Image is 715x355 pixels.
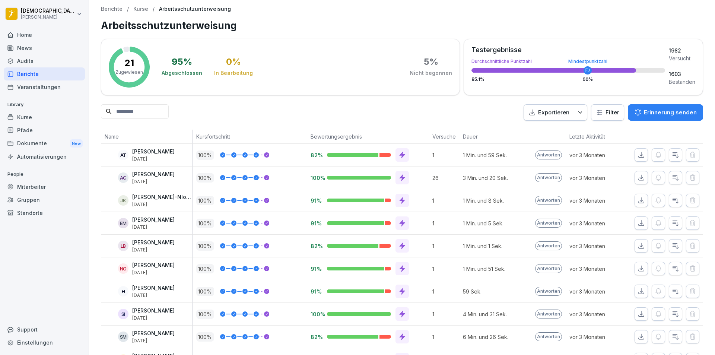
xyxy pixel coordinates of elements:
[463,133,493,140] p: Dauer
[591,105,624,121] button: Filter
[644,108,697,117] p: Erinnerung senden
[669,78,695,86] div: Bestanden
[569,197,623,205] p: vor 3 Monaten
[196,241,214,251] p: 100 %
[311,133,425,140] p: Bewertungsergebnis
[582,77,593,82] div: 60 %
[105,133,188,140] p: Name
[4,180,85,193] a: Mitarbeiter
[4,80,85,93] div: Veranstaltungen
[118,150,128,160] div: AT
[196,133,303,140] p: Kursfortschritt
[4,41,85,54] a: News
[4,336,85,349] div: Einstellungen
[311,311,321,318] p: 100%
[569,174,623,182] p: vor 3 Monaten
[4,193,85,206] a: Gruppen
[538,108,569,117] p: Exportieren
[132,262,175,269] p: [PERSON_NAME]
[132,247,175,253] p: [DATE]
[118,286,128,297] div: H
[471,77,665,82] div: 85.1 %
[132,217,175,223] p: [PERSON_NAME]
[4,99,85,111] p: Library
[196,332,214,342] p: 100 %
[196,150,214,160] p: 100 %
[311,220,321,227] p: 91%
[669,70,695,78] div: 1603
[463,288,497,295] p: 59 Sek.
[463,151,507,159] p: 1 Min. und 59 Sek.
[4,124,85,137] a: Pfade
[132,194,192,200] p: [PERSON_NAME]-Nloga
[311,265,321,272] p: 91%
[432,242,459,250] p: 1
[4,28,85,41] a: Home
[463,219,503,227] p: 1 Min. und 5 Sek.
[471,59,665,64] div: Durchschnittliche Punktzahl
[127,6,129,12] p: /
[4,54,85,67] a: Audits
[4,111,85,124] a: Kurse
[463,197,504,205] p: 1 Min. und 8 Sek.
[463,242,502,250] p: 1 Min. und 1 Sek.
[432,265,459,273] p: 1
[214,69,253,77] div: In Bearbeitung
[463,310,507,318] p: 4 Min. und 31 Sek.
[132,293,175,298] p: [DATE]
[132,338,175,343] p: [DATE]
[196,310,214,319] p: 100 %
[118,332,128,342] div: SM
[569,265,623,273] p: vor 3 Monaten
[424,57,438,66] div: 5 %
[132,225,175,230] p: [DATE]
[535,332,562,341] p: Antworten
[311,152,321,159] p: 82%
[118,218,128,228] div: EM
[196,173,214,183] p: 100 %
[463,174,508,182] p: 3 Min. und 20 Sek.
[535,196,562,205] p: Antworten
[21,8,75,14] p: [DEMOGRAPHIC_DATA] Dill
[118,263,128,274] div: NO
[133,6,148,12] a: Kurse
[132,156,175,162] p: [DATE]
[535,241,562,250] p: Antworten
[132,270,175,275] p: [DATE]
[535,287,562,296] p: Antworten
[226,57,241,66] div: 0 %
[432,197,459,205] p: 1
[569,242,623,250] p: vor 3 Monaten
[118,195,128,206] div: JK
[125,58,134,67] p: 21
[432,174,459,182] p: 26
[132,316,175,321] p: [DATE]
[101,18,703,33] h1: Arbeitsschutzunterweisung
[569,219,623,227] p: vor 3 Monaten
[4,206,85,219] a: Standorte
[132,330,175,337] p: [PERSON_NAME]
[535,219,562,228] p: Antworten
[463,265,505,273] p: 1 Min. und 51 Sek.
[569,133,619,140] p: Letzte Aktivität
[115,69,143,76] p: Zugewiesen
[535,173,562,182] p: Antworten
[432,288,459,295] p: 1
[118,309,128,319] div: SI
[596,109,619,116] div: Filter
[535,150,562,159] p: Antworten
[471,47,665,53] div: Testergebnisse
[4,137,85,150] div: Dokumente
[535,264,562,273] p: Antworten
[4,137,85,150] a: DokumenteNew
[628,104,703,121] button: Erinnerung senden
[101,6,123,12] p: Berichte
[4,150,85,163] div: Automatisierungen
